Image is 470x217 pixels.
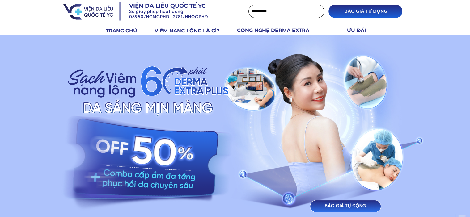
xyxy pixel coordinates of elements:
h3: CÔNG NGHỆ DERMA EXTRA PLUS [237,27,324,42]
h3: VIÊM NANG LÔNG LÀ GÌ? [155,27,230,35]
h3: Viện da liễu quốc tế YC [129,2,224,10]
p: BÁO GIÁ TỰ ĐỘNG [328,5,402,18]
h3: ƯU ĐÃI [347,27,373,35]
h3: TRANG CHỦ [106,27,147,35]
h3: Số giấy phép hoạt động: 08950/HCMGPHĐ 2781/HNOGPHĐ [129,10,234,20]
p: BÁO GIÁ TỰ ĐỘNG [310,200,381,212]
